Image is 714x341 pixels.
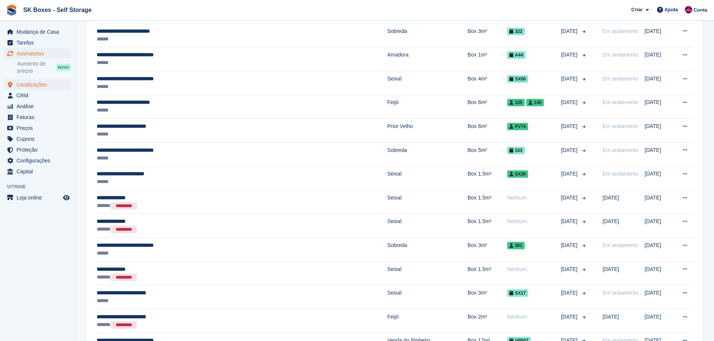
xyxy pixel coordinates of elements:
[561,241,579,249] span: [DATE]
[16,144,61,155] span: Proteção
[387,95,467,119] td: Feijó
[561,98,579,106] span: [DATE]
[507,123,528,130] span: PV74
[4,166,71,177] a: menu
[645,71,671,95] td: [DATE]
[20,4,94,16] a: SK Boxes - Self Storage
[467,190,507,214] td: Box 1.5m²
[17,60,56,74] span: Aumento de preços
[387,285,467,309] td: Seixal
[507,99,525,106] span: 155
[467,261,507,285] td: Box 1.5m²
[561,122,579,130] span: [DATE]
[507,265,561,273] div: Nenhum
[387,119,467,143] td: Prior Velho
[387,261,467,285] td: Seixal
[645,190,671,214] td: [DATE]
[603,123,638,129] span: Em andamento
[603,314,619,320] span: [DATE]
[387,190,467,214] td: Seixal
[645,309,671,333] td: [DATE]
[16,79,61,90] span: Localizações
[645,47,671,71] td: [DATE]
[387,47,467,71] td: Amadora
[387,214,467,238] td: Seixal
[645,261,671,285] td: [DATE]
[467,119,507,143] td: Box 6m²
[507,28,525,35] span: 322
[467,47,507,71] td: Box 1m²
[561,265,579,273] span: [DATE]
[17,60,71,75] a: Aumento de preços NOVO
[387,142,467,166] td: Sobreda
[561,217,579,225] span: [DATE]
[561,27,579,35] span: [DATE]
[561,146,579,154] span: [DATE]
[603,28,638,34] span: Em andamento
[467,309,507,333] td: Box 2m²
[507,170,528,178] span: SX30
[665,6,678,13] span: Ajuda
[467,214,507,238] td: Box 1.5m²
[16,192,61,203] span: Loja online
[387,166,467,190] td: Seixal
[4,155,71,166] a: menu
[4,90,71,101] a: menu
[62,193,71,202] a: Loja de pré-visualização
[561,313,579,321] span: [DATE]
[4,192,71,203] a: menu
[16,101,61,112] span: Análise
[4,112,71,122] a: menu
[467,23,507,47] td: Box 3m²
[645,23,671,47] td: [DATE]
[16,37,61,48] span: Tarefas
[387,238,467,262] td: Sobreda
[467,95,507,119] td: Box 6m²
[645,166,671,190] td: [DATE]
[645,214,671,238] td: [DATE]
[16,27,61,37] span: Mudança de Casa
[7,183,75,191] span: Vitrine
[603,290,638,296] span: Em andamento
[561,170,579,178] span: [DATE]
[16,155,61,166] span: Configurações
[645,95,671,119] td: [DATE]
[4,123,71,133] a: menu
[507,242,525,249] span: 301
[4,101,71,112] a: menu
[561,194,579,202] span: [DATE]
[603,52,638,58] span: Em andamento
[507,313,561,321] div: Nenhum
[16,134,61,144] span: Cupons
[603,195,619,201] span: [DATE]
[561,51,579,59] span: [DATE]
[507,217,561,225] div: Nenhum
[603,266,619,272] span: [DATE]
[4,48,71,59] a: menu
[16,48,61,59] span: Assinaturas
[16,112,61,122] span: Faturas
[387,309,467,333] td: Feijó
[4,134,71,144] a: menu
[561,289,579,297] span: [DATE]
[4,27,71,37] a: menu
[507,51,525,59] span: A44
[4,144,71,155] a: menu
[16,166,61,177] span: Capital
[645,142,671,166] td: [DATE]
[507,147,525,154] span: 333
[507,194,561,202] div: Nenhum
[645,119,671,143] td: [DATE]
[603,171,638,177] span: Em andamento
[526,99,544,106] span: 140
[6,4,17,16] img: stora-icon-8386f47178a22dfd0bd8f6a31ec36ba5ce8667c1dd55bd0f319d3a0aa187defe.svg
[645,238,671,262] td: [DATE]
[603,99,638,105] span: Em andamento
[685,6,692,13] img: Joana Alegria
[467,166,507,190] td: Box 1.5m²
[603,147,638,153] span: Em andamento
[4,37,71,48] a: menu
[631,6,642,13] span: Criar
[467,71,507,95] td: Box 4m²
[4,79,71,90] a: menu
